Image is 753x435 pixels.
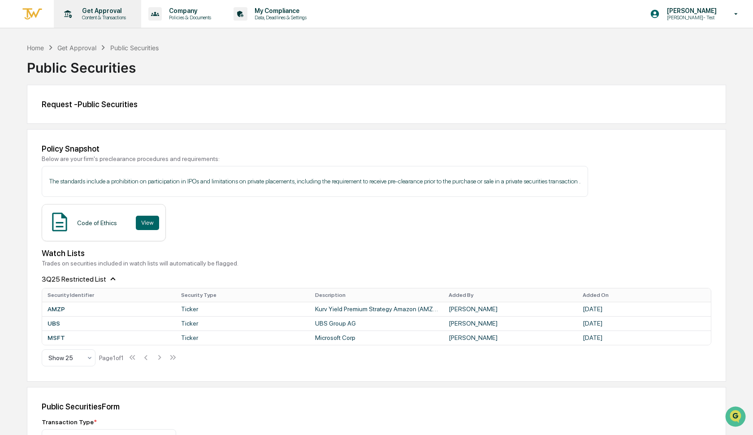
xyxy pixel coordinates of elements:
a: 🔎Data Lookup [5,126,60,143]
img: Document Icon [48,211,71,233]
td: Ticker [176,302,309,316]
td: UBS Group AG [310,316,443,331]
div: Code of Ethics [77,219,117,226]
td: [PERSON_NAME] [443,331,577,345]
p: Policies & Documents [162,14,216,21]
p: My Compliance [247,7,311,14]
img: logo [22,7,43,22]
p: The standards include a prohibition on participation in IPOs and limitations on private placement... [49,177,580,186]
th: Added By [443,288,577,302]
th: Description [310,288,443,302]
div: Request - Public Securities [42,100,711,109]
div: Watch Lists [42,248,711,258]
p: Content & Transactions [75,14,130,21]
div: 🔎 [9,131,16,138]
button: Start new chat [152,71,163,82]
div: MSFT [48,334,170,341]
td: [DATE] [577,316,711,331]
th: Security Type [176,288,309,302]
p: Company [162,7,216,14]
span: Attestations [74,113,111,122]
td: Kurv Yield Premium Strategy Amazon (AMZN) ETF [310,302,443,316]
a: 🗄️Attestations [61,109,115,126]
div: Below are your firm's preclearance procedures and requirements: [42,155,711,162]
div: Home [27,44,44,52]
div: Trades on securities included in watch lists will automatically be flagged. [42,260,711,267]
td: [DATE] [577,302,711,316]
td: [PERSON_NAME] [443,316,577,331]
div: Public Securities [27,52,726,76]
div: Transaction Type [42,418,97,426]
div: Get Approval [57,44,96,52]
div: Policy Snapshot [42,144,711,153]
td: Ticker [176,316,309,331]
div: Page 1 of 1 [99,354,124,361]
div: Public Securities Form [42,402,711,411]
div: 🗄️ [65,114,72,121]
span: Preclearance [18,113,58,122]
iframe: Open customer support [724,405,749,430]
a: 🖐️Preclearance [5,109,61,126]
div: AMZP [48,305,170,313]
p: How can we help? [9,19,163,33]
td: Microsoft Corp [310,331,443,345]
th: Security Identifier [42,288,176,302]
p: [PERSON_NAME]- Test [660,14,721,21]
p: [PERSON_NAME] [660,7,721,14]
span: Data Lookup [18,130,56,139]
button: View [136,216,159,230]
p: Get Approval [75,7,130,14]
th: Added On [577,288,711,302]
td: [PERSON_NAME] [443,302,577,316]
td: Ticker [176,331,309,345]
div: UBS [48,320,170,327]
div: We're available if you need us! [30,78,113,85]
img: 1746055101610-c473b297-6a78-478c-a979-82029cc54cd1 [9,69,25,85]
div: 3Q25 Restricted List [42,267,711,284]
p: Data, Deadlines & Settings [247,14,311,21]
span: Pylon [89,152,108,159]
div: 🖐️ [9,114,16,121]
div: Public Securities [110,44,159,52]
div: Start new chat [30,69,147,78]
td: [DATE] [577,331,711,345]
a: Powered byPylon [63,152,108,159]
